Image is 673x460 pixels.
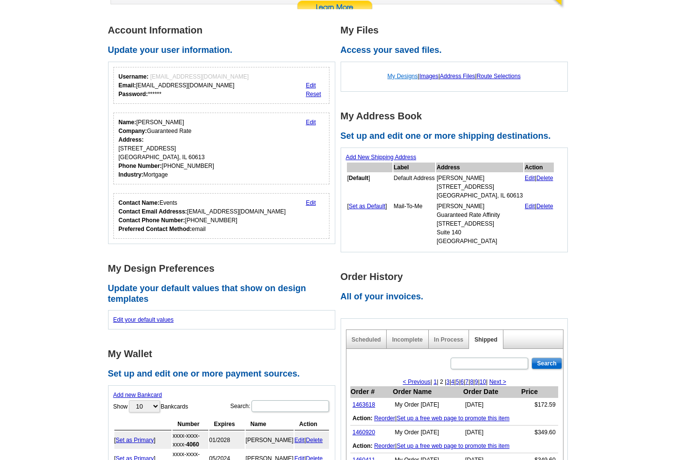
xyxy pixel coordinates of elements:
div: Events [EMAIL_ADDRESS][DOMAIN_NAME] [PHONE_NUMBER] email [119,198,286,233]
a: Edit [306,199,316,206]
h1: My Address Book [341,111,573,121]
a: Set up a free web page to promote this item [397,443,510,449]
a: 5 [456,378,459,385]
th: Expires [209,418,245,430]
strong: Email: [119,82,136,89]
a: 3 [446,378,450,385]
h1: Order History [341,272,573,282]
div: | | 2 | | | | | | | | | [346,378,563,386]
h1: My Wallet [108,349,341,359]
td: Mail-To-Me [393,201,436,246]
strong: Username: [119,73,149,80]
h1: Account Information [108,25,341,35]
td: [PERSON_NAME] [STREET_ADDRESS] [GEOGRAPHIC_DATA], IL 60613 [436,173,523,200]
a: 1 [434,378,437,385]
td: [PERSON_NAME] Guaranteed Rate Affinity [STREET_ADDRESS] Suite 140 [GEOGRAPHIC_DATA] [436,201,523,246]
a: Edit [525,203,535,210]
div: Who should we contact regarding order issues? [113,193,330,239]
input: Search: [251,400,329,412]
strong: Phone Number: [119,163,162,169]
a: My Designs [388,73,418,80]
a: Address Files [440,73,475,80]
a: Reorder [374,443,395,449]
a: Set up a free web page to promote this item [397,415,510,422]
strong: Contact Email Addresss: [119,208,188,215]
th: Number [172,418,208,430]
a: 7 [465,378,469,385]
a: Edit your default values [113,316,174,323]
a: 1460920 [353,429,376,436]
a: Add new Bankcard [113,392,162,398]
td: | [524,201,554,246]
td: | [295,431,329,449]
strong: Contact Name: [119,199,160,206]
a: Delete [306,437,323,444]
td: xxxx-xxxx-xxxx- [172,431,208,449]
strong: 4060 [186,441,199,448]
a: Shipped [474,336,497,343]
a: 8 [470,378,473,385]
h1: My Design Preferences [108,263,341,274]
div: Your login information. [113,67,330,104]
th: Name [246,418,294,430]
a: Reset [306,91,321,98]
span: [EMAIL_ADDRESS][DOMAIN_NAME] [150,73,249,80]
a: Incomplete [392,336,423,343]
td: My Order [DATE] [392,426,463,440]
a: Edit [295,437,305,444]
td: | [350,439,558,453]
h2: Set up and edit one or more shipping destinations. [341,131,573,142]
td: Default Address [393,173,436,200]
td: | [524,173,554,200]
div: | | | [346,67,563,85]
a: Scheduled [352,336,381,343]
a: Edit [306,82,316,89]
a: Edit [306,119,316,126]
b: Action: [353,415,373,422]
th: Order Name [392,386,463,398]
a: 1463618 [353,401,376,408]
strong: Company: [119,128,147,134]
h2: All of your invoices. [341,292,573,302]
h2: Update your default values that show on design templates [108,283,341,304]
a: Delete [536,203,553,210]
a: 6 [461,378,464,385]
td: [ ] [347,173,392,200]
th: Order # [350,386,392,398]
label: Search: [230,399,329,413]
td: [ ] [347,201,392,246]
strong: Industry: [119,171,143,178]
strong: Password: [119,91,148,98]
a: Add New Shipping Address [346,154,416,161]
td: [ ] [114,431,172,449]
div: [PERSON_NAME] Guaranteed Rate [STREET_ADDRESS] [GEOGRAPHIC_DATA], IL 60613 [PHONE_NUMBER] Mortgage [119,118,214,179]
strong: Name: [119,119,137,126]
a: < Previous [403,378,430,385]
a: Delete [536,175,553,181]
a: Images [419,73,438,80]
select: ShowBankcards [129,400,160,412]
label: Show Bankcards [113,399,188,413]
div: [EMAIL_ADDRESS][DOMAIN_NAME] ****** [119,72,249,99]
td: My Order [DATE] [392,398,463,412]
b: Default [349,175,369,181]
td: [DATE] [463,426,521,440]
h2: Access your saved files. [341,45,573,56]
th: Action [524,163,554,172]
strong: Address: [119,136,144,143]
strong: Preferred Contact Method: [119,226,192,232]
td: [DATE] [463,398,521,412]
div: Your personal details. [113,113,330,184]
a: Learn More [297,0,373,15]
a: Reorder [374,415,395,422]
a: In Process [434,336,464,343]
td: | [350,411,558,426]
h2: Update your user information. [108,45,341,56]
a: Set as Primary [116,437,154,444]
strong: Contact Phone Number: [119,217,185,224]
iframe: LiveChat chat widget [479,234,673,460]
td: [PERSON_NAME] [246,431,294,449]
a: 9 [475,378,478,385]
a: Edit [525,175,535,181]
a: Route Selections [477,73,521,80]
